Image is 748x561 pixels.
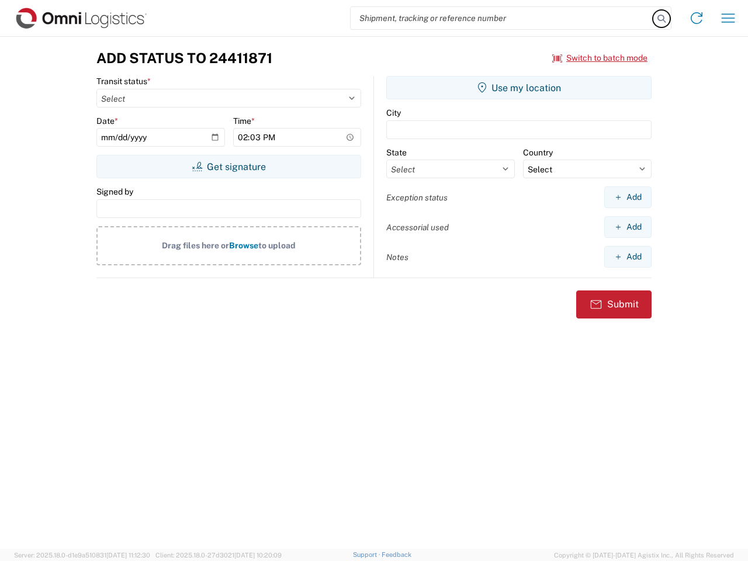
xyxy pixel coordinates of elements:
[386,108,401,118] label: City
[96,186,133,197] label: Signed by
[554,550,734,560] span: Copyright © [DATE]-[DATE] Agistix Inc., All Rights Reserved
[155,552,282,559] span: Client: 2025.18.0-27d3021
[258,241,296,250] span: to upload
[604,186,652,208] button: Add
[96,76,151,86] label: Transit status
[233,116,255,126] label: Time
[96,155,361,178] button: Get signature
[382,551,411,558] a: Feedback
[14,552,150,559] span: Server: 2025.18.0-d1e9a510831
[106,552,150,559] span: [DATE] 11:12:30
[353,551,382,558] a: Support
[386,76,652,99] button: Use my location
[604,246,652,268] button: Add
[162,241,229,250] span: Drag files here or
[234,552,282,559] span: [DATE] 10:20:09
[576,290,652,318] button: Submit
[386,147,407,158] label: State
[96,116,118,126] label: Date
[386,222,449,233] label: Accessorial used
[523,147,553,158] label: Country
[604,216,652,238] button: Add
[386,192,448,203] label: Exception status
[229,241,258,250] span: Browse
[386,252,408,262] label: Notes
[96,50,272,67] h3: Add Status to 24411871
[351,7,653,29] input: Shipment, tracking or reference number
[552,49,647,68] button: Switch to batch mode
